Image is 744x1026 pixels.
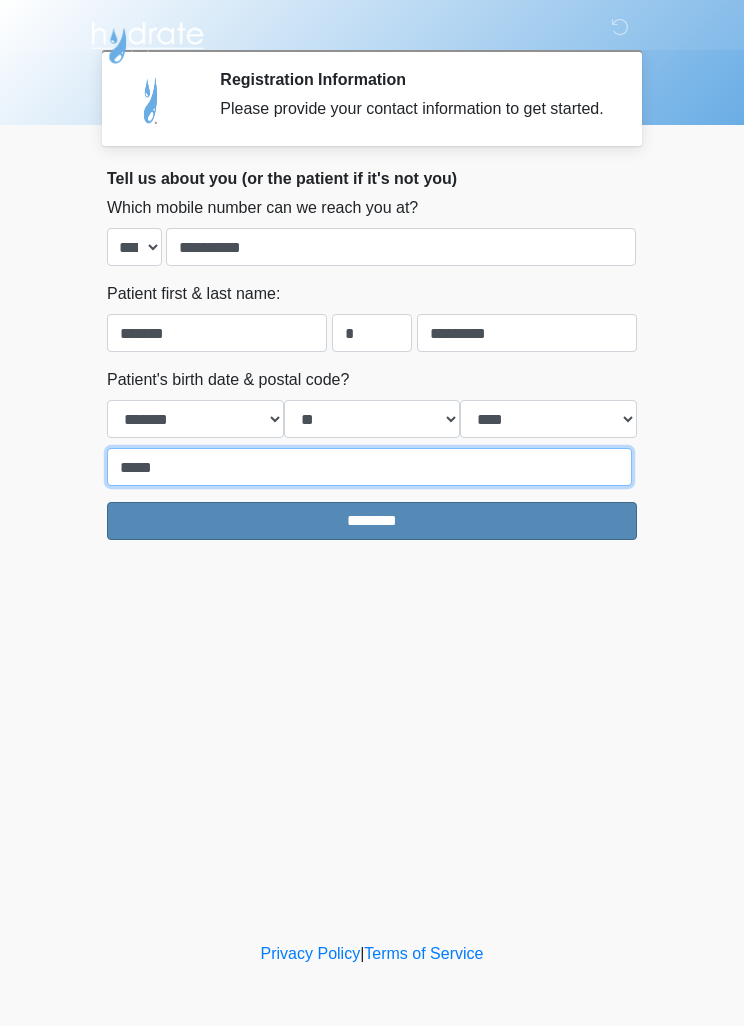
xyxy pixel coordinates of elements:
label: Patient's birth date & postal code? [107,368,349,392]
label: Which mobile number can we reach you at? [107,196,418,220]
div: Please provide your contact information to get started. [220,97,607,121]
label: Patient first & last name: [107,282,280,306]
a: | [360,945,364,962]
img: Hydrate IV Bar - Scottsdale Logo [87,15,207,65]
a: Privacy Policy [261,945,361,962]
a: Terms of Service [364,945,483,962]
h2: Tell us about you (or the patient if it's not you) [107,169,637,188]
img: Agent Avatar [122,70,182,130]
